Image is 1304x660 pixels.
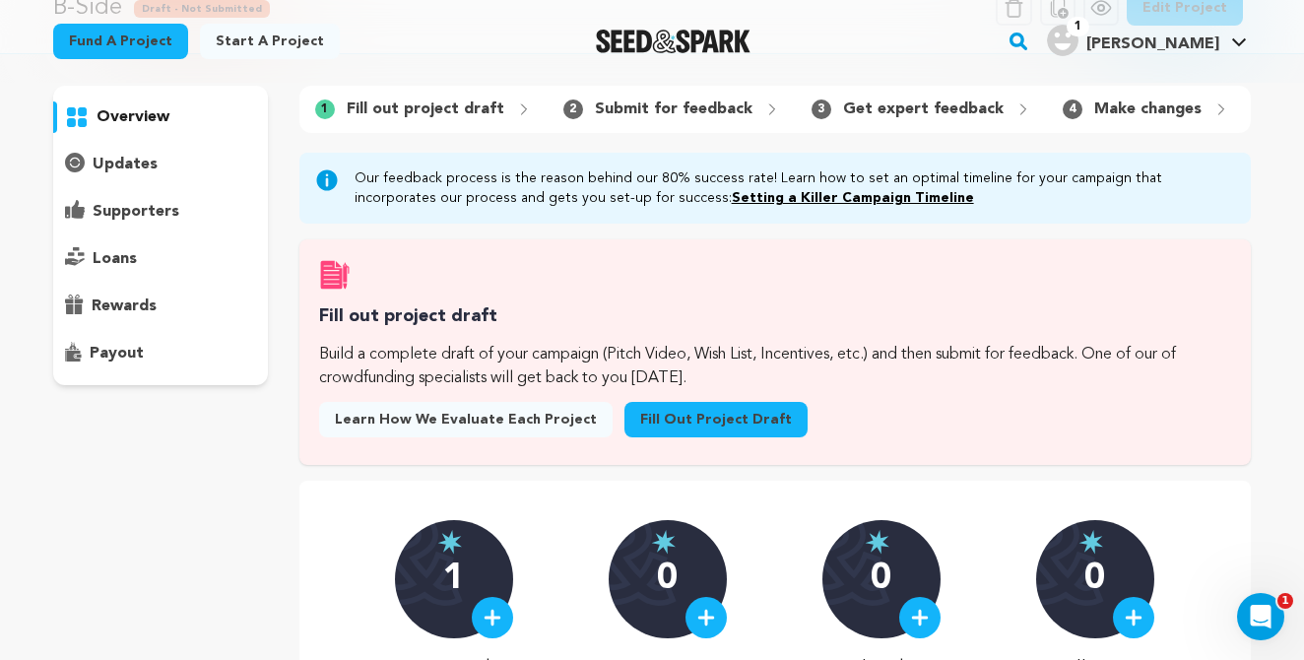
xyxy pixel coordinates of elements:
[484,609,501,627] img: plus.svg
[596,30,750,53] a: Seed&Spark Homepage
[53,149,268,180] button: updates
[315,99,335,119] span: 1
[319,302,1231,331] h3: Fill out project draft
[812,99,831,119] span: 3
[563,99,583,119] span: 2
[1125,609,1142,627] img: plus.svg
[319,343,1231,390] p: Build a complete draft of your campaign (Pitch Video, Wish List, Incentives, etc.) and then submi...
[1043,21,1251,56] a: Dan G.'s Profile
[53,24,188,59] a: Fund a project
[319,402,613,437] a: Learn how we evaluate each project
[347,98,504,121] p: Fill out project draft
[871,560,891,599] p: 0
[1277,593,1293,609] span: 1
[200,24,340,59] a: Start a project
[1086,36,1219,52] span: [PERSON_NAME]
[596,30,750,53] img: Seed&Spark Logo Dark Mode
[93,200,179,224] p: supporters
[1043,21,1251,62] span: Dan G.'s Profile
[1047,25,1078,56] img: user.png
[53,101,268,133] button: overview
[93,247,137,271] p: loans
[911,609,929,627] img: plus.svg
[53,338,268,369] button: payout
[90,342,144,365] p: payout
[657,560,678,599] p: 0
[595,98,752,121] p: Submit for feedback
[53,243,268,275] button: loans
[624,402,808,437] a: Fill out project draft
[697,609,715,627] img: plus.svg
[443,560,464,599] p: 1
[53,291,268,322] button: rewards
[97,105,169,129] p: overview
[1094,98,1202,121] p: Make changes
[335,410,597,429] span: Learn how we evaluate each project
[1047,25,1219,56] div: Dan G.'s Profile
[93,153,158,176] p: updates
[355,168,1235,208] p: Our feedback process is the reason behind our 80% success rate! Learn how to set an optimal timel...
[1067,17,1089,36] span: 1
[53,196,268,228] button: supporters
[1237,593,1284,640] iframe: Intercom live chat
[843,98,1004,121] p: Get expert feedback
[1063,99,1082,119] span: 4
[732,191,974,205] a: Setting a Killer Campaign Timeline
[1084,560,1105,599] p: 0
[92,295,157,318] p: rewards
